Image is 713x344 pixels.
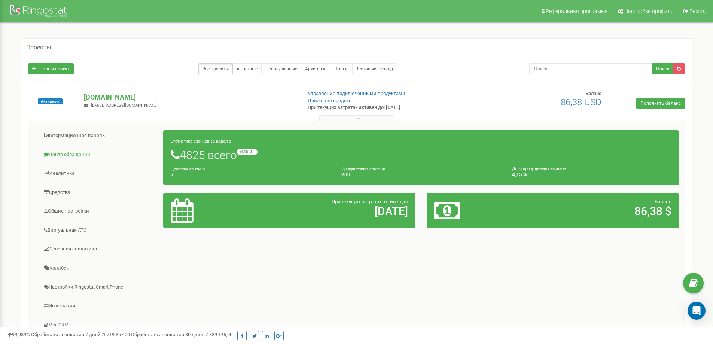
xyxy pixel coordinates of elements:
u: 1 719 357,00 [103,332,130,337]
span: Баланс [585,91,601,96]
h4: 7 [171,172,330,177]
h1: 4825 всего [171,149,671,161]
a: Пополнить баланс [636,98,685,109]
a: Сквозная аналитика [34,240,164,258]
a: Новый проект [28,63,74,74]
a: Общие настройки [34,202,164,220]
span: Реферальная программа [546,8,608,14]
small: Пропущенных звонков [341,166,385,171]
small: +615 [237,149,258,155]
h2: 86,38 $ [517,205,671,217]
input: Поиск [529,63,652,74]
span: Обработано звонков за 30 дней : [131,332,232,337]
a: Архивные [301,63,330,74]
span: Выход [689,8,706,14]
small: Целевых звонков [171,166,205,171]
p: При текущих затратах активен до: [DATE] [308,104,463,111]
span: Активный [38,98,63,104]
a: Новые [330,63,353,74]
a: Управление подключенными продуктами [308,91,405,96]
a: Информационная панель [34,127,164,145]
span: Обработано звонков за 7 дней : [31,332,130,337]
h4: 200 [341,172,501,177]
h5: Проекты [26,44,51,51]
u: 7 339 146,00 [205,332,232,337]
a: Все проекты [198,63,233,74]
a: Коллбек [34,259,164,277]
small: Доля пропущенных звонков [512,166,566,171]
a: Интеграция [34,297,164,315]
a: Центр обращений [34,146,164,164]
a: Виртуальная АТС [34,221,164,240]
a: Движение средств [308,98,351,103]
a: Средства [34,183,164,202]
h2: [DATE] [253,205,408,217]
span: 86,38 USD [561,97,601,107]
span: 99,989% [7,332,30,337]
span: [EMAIL_ADDRESS][DOMAIN_NAME] [91,103,157,108]
a: Аналитика [34,164,164,183]
a: Активные [232,63,262,74]
a: Тестовый период [352,63,397,74]
button: Поиск [652,63,673,74]
div: Open Intercom Messenger [688,302,706,320]
a: Mini CRM [34,316,164,334]
a: Настройки Ringostat Smart Phone [34,278,164,296]
small: Статистика звонков за неделю [171,139,231,144]
h4: 4,15 % [512,172,671,177]
span: При текущих затратах активен до [332,199,408,204]
span: Настройки профиля [624,8,674,14]
span: Баланс [655,199,671,204]
p: [DOMAIN_NAME] [84,92,295,102]
a: Непродленные [261,63,301,74]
